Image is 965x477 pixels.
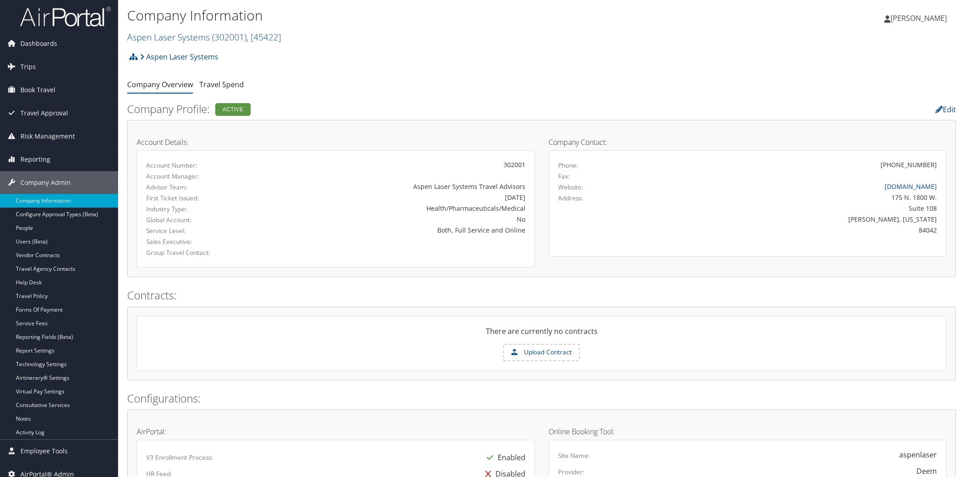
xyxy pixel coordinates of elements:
[146,204,263,214] label: Industry Type:
[20,6,111,27] img: airportal-logo.png
[277,160,525,169] div: 302001
[549,428,947,435] h4: Online Booking Tool:
[20,79,55,101] span: Book Travel
[558,183,583,192] label: Website:
[140,48,218,66] a: Aspen Laser Systems
[884,5,956,32] a: [PERSON_NAME]
[212,31,247,43] span: ( 302001 )
[20,440,68,462] span: Employee Tools
[899,449,937,460] div: aspenlaser
[146,183,263,192] label: Advisor Team:
[885,182,937,191] a: [DOMAIN_NAME]
[146,226,263,235] label: Service Level:
[891,13,947,23] span: [PERSON_NAME]
[558,467,584,477] label: Provider:
[137,428,535,435] h4: AirPortal:
[137,139,535,146] h4: Account Details:
[20,171,71,194] span: Company Admin
[127,391,956,406] h2: Configurations:
[656,214,937,224] div: [PERSON_NAME], [US_STATE]
[20,32,57,55] span: Dashboards
[20,55,36,78] span: Trips
[482,449,525,466] div: Enabled
[199,79,244,89] a: Travel Spend
[127,6,680,25] h1: Company Information
[146,161,263,170] label: Account Number:
[127,79,193,89] a: Company Overview
[146,237,263,246] label: Sales Executive:
[146,194,263,203] label: First Ticket Issued:
[935,104,956,114] a: Edit
[127,31,281,43] a: Aspen Laser Systems
[558,451,590,460] label: Site Name:
[558,194,583,203] label: Address:
[215,103,251,116] div: Active
[146,215,263,224] label: Global Account:
[146,248,263,257] label: Group Travel Contact:
[277,182,525,191] div: Aspen Laser Systems Travel Advisors
[277,214,525,224] div: No
[127,101,675,117] h2: Company Profile:
[277,225,525,235] div: Both, Full Service and Online
[656,193,937,202] div: 175 N. 1800 W.
[247,31,281,43] span: , [ 45422 ]
[656,225,937,235] div: 84042
[916,466,937,477] div: Deem
[146,453,213,462] label: V3 Enrollment Process:
[277,204,525,213] div: Health/Pharmaceuticals/Medical
[558,161,578,170] label: Phone:
[558,172,570,181] label: Fax:
[504,345,579,360] label: Upload Contract
[137,326,946,344] div: There are currently no contracts
[656,204,937,213] div: Suite 108
[881,160,937,169] div: [PHONE_NUMBER]
[20,102,68,124] span: Travel Approval
[127,288,956,303] h2: Contracts:
[20,148,50,171] span: Reporting
[20,125,75,148] span: Risk Management
[146,172,263,181] label: Account Manager:
[277,193,525,202] div: [DATE]
[549,139,947,146] h4: Company Contact:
